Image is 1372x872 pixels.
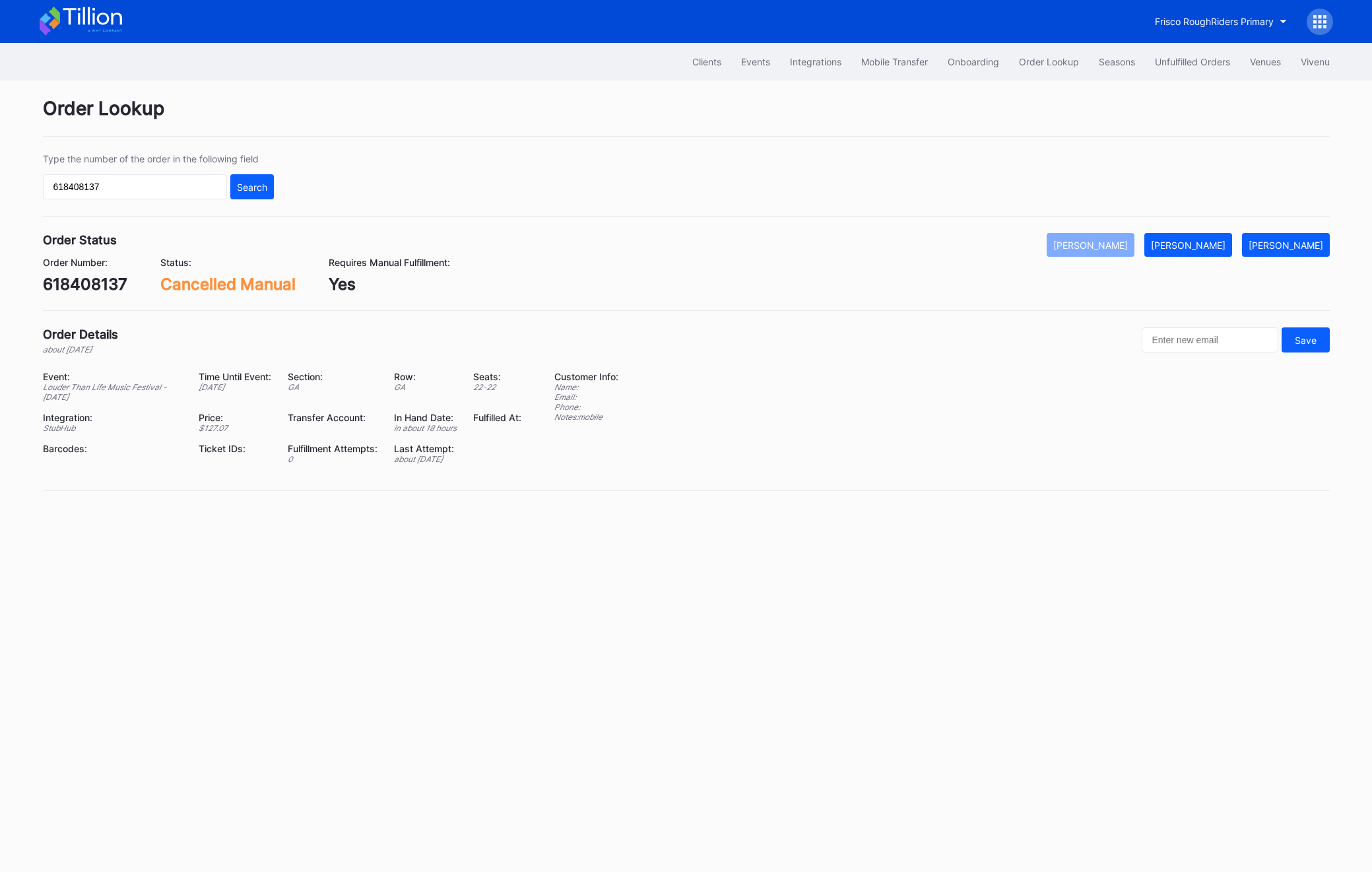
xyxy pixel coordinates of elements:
[43,257,127,268] div: Order Number:
[394,382,457,392] div: GA
[1099,56,1135,67] div: Seasons
[473,412,521,423] div: Fulfilled At:
[43,443,182,454] div: Barcodes:
[43,371,182,382] div: Event:
[288,412,377,423] div: Transfer Account:
[1019,56,1079,67] div: Order Lookup
[1240,50,1291,74] button: Venues
[692,56,721,67] div: Clients
[554,371,618,382] div: Customer Info:
[43,97,1330,137] div: Order Lookup
[1145,50,1240,74] button: Unfulfilled Orders
[288,443,377,454] div: Fulfillment Attempts:
[199,412,271,423] div: Price:
[43,327,118,341] div: Order Details
[1250,56,1281,67] div: Venues
[554,412,618,422] div: Notes: mobile
[1151,240,1225,251] div: [PERSON_NAME]
[1301,56,1330,67] div: Vivenu
[329,257,450,268] div: Requires Manual Fulfillment:
[199,371,271,382] div: Time Until Event:
[1155,16,1274,27] div: Frisco RoughRiders Primary
[288,454,377,464] div: 0
[394,454,457,464] div: about [DATE]
[199,382,271,392] div: [DATE]
[237,182,267,193] div: Search
[1242,233,1330,257] button: [PERSON_NAME]
[230,174,274,199] button: Search
[1249,240,1323,251] div: [PERSON_NAME]
[43,233,117,247] div: Order Status
[199,443,271,454] div: Ticket IDs:
[731,50,780,74] button: Events
[1009,50,1089,74] button: Order Lookup
[1047,233,1134,257] button: [PERSON_NAME]
[1145,9,1297,34] button: Frisco RoughRiders Primary
[394,371,457,382] div: Row:
[1142,327,1278,352] input: Enter new email
[394,423,457,433] div: in about 18 hours
[1295,335,1317,346] div: Save
[473,382,521,392] div: 22 - 22
[199,423,271,433] div: $ 127.07
[43,412,182,423] div: Integration:
[682,50,731,74] button: Clients
[861,56,928,67] div: Mobile Transfer
[394,443,457,454] div: Last Attempt:
[43,345,118,354] div: about [DATE]
[1053,240,1128,251] div: [PERSON_NAME]
[1089,50,1145,74] button: Seasons
[329,275,450,294] div: Yes
[938,50,1009,74] button: Onboarding
[1282,327,1330,352] button: Save
[43,382,182,402] div: Louder Than Life Music Festival - [DATE]
[780,50,851,74] button: Integrations
[160,257,296,268] div: Status:
[43,153,274,164] div: Type the number of the order in the following field
[554,392,618,402] div: Email:
[160,275,296,294] div: Cancelled Manual
[43,423,182,433] div: StubHub
[43,275,127,294] div: 618408137
[288,382,377,392] div: GA
[1155,56,1230,67] div: Unfulfilled Orders
[1144,233,1232,257] button: [PERSON_NAME]
[43,174,227,199] input: GT59662
[554,402,618,412] div: Phone:
[790,56,841,67] div: Integrations
[554,382,618,392] div: Name:
[851,50,938,74] button: Mobile Transfer
[394,412,457,423] div: In Hand Date:
[948,56,999,67] div: Onboarding
[288,371,377,382] div: Section:
[1291,50,1340,74] button: Vivenu
[741,56,770,67] div: Events
[473,371,521,382] div: Seats:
